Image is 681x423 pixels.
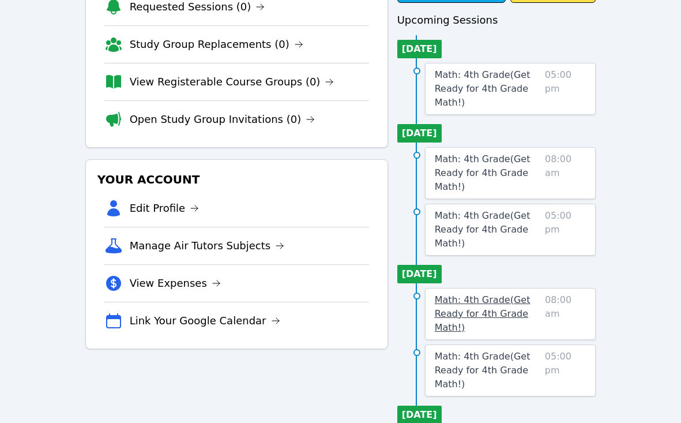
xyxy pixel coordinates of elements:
a: Math: 4th Grade(Get Ready for 4th Grade Math!) [435,293,540,335]
span: Math: 4th Grade ( Get Ready for 4th Grade Math! ) [435,69,530,108]
a: Math: 4th Grade(Get Ready for 4th Grade Math!) [435,350,540,391]
li: [DATE] [397,40,442,58]
a: Study Group Replacements (0) [130,36,303,53]
h3: Your Account [95,169,378,190]
span: 08:00 am [545,293,586,335]
span: Math: 4th Grade ( Get Ready for 4th Grade Math! ) [435,210,530,249]
a: View Registerable Course Groups (0) [130,74,334,90]
li: [DATE] [397,124,442,143]
a: Open Study Group Invitations (0) [130,111,315,128]
a: Math: 4th Grade(Get Ready for 4th Grade Math!) [435,152,540,194]
span: 08:00 am [545,152,586,194]
span: 05:00 pm [545,68,586,110]
a: Edit Profile [130,200,200,216]
a: Math: 4th Grade(Get Ready for 4th Grade Math!) [435,68,540,110]
h3: Upcoming Sessions [397,12,596,28]
li: [DATE] [397,265,442,283]
span: 05:00 pm [545,350,586,391]
a: Link Your Google Calendar [130,313,280,329]
a: Math: 4th Grade(Get Ready for 4th Grade Math!) [435,209,540,250]
a: View Expenses [130,275,221,291]
span: Math: 4th Grade ( Get Ready for 4th Grade Math! ) [435,154,530,192]
span: 05:00 pm [545,209,586,250]
span: Math: 4th Grade ( Get Ready for 4th Grade Math! ) [435,294,530,333]
span: Math: 4th Grade ( Get Ready for 4th Grade Math! ) [435,351,530,390]
a: Manage Air Tutors Subjects [130,238,285,254]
